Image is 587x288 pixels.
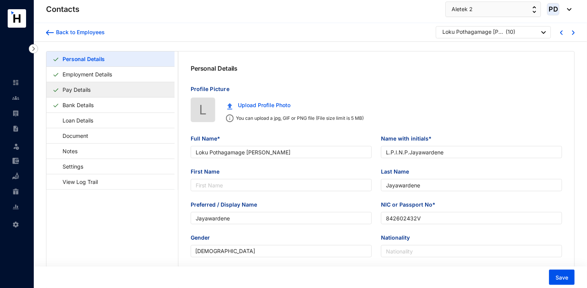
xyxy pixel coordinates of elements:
a: Loan Details [53,113,96,128]
img: home-unselected.a29eae3204392db15eaf.svg [12,79,19,86]
p: Contacts [46,4,79,15]
img: nav-icon-right.af6afadce00d159da59955279c43614e.svg [29,44,38,53]
span: Upload Profile Photo [238,101,290,109]
li: Reports [6,199,25,215]
img: info.ad751165ce926853d1d36026adaaebbf.svg [226,114,234,122]
a: Document [53,128,91,144]
li: Payroll [6,106,25,121]
a: Notes [53,143,80,159]
input: First Name [191,179,372,191]
img: loan-unselected.d74d20a04637f2d15ab5.svg [12,173,19,180]
input: Name with initials* [381,146,562,158]
button: Upload Profile Photo [221,98,296,113]
span: Aletek 2 [452,5,473,13]
img: gratuity-unselected.a8c340787eea3cf492d7.svg [12,188,19,195]
span: Male [195,245,367,257]
img: chevron-right-blue.16c49ba0fe93ddb13f341d83a2dbca89.svg [572,30,575,35]
a: Back to Employees [46,28,105,36]
button: Aletek 2 [445,2,541,17]
input: Preferred / Display Name [191,212,372,224]
input: Nationality [381,245,562,257]
label: Name with initials* [381,134,437,143]
div: Loku Pothagamage [PERSON_NAME] [442,28,504,36]
label: Full Name* [191,134,226,143]
img: arrow-backward-blue.96c47016eac47e06211658234db6edf5.svg [46,30,54,35]
li: Gratuity [6,184,25,199]
li: Expenses [6,153,25,169]
li: Home [6,75,25,90]
p: Personal Details [191,64,237,73]
img: up-down-arrow.74152d26bf9780fbf563ca9c90304185.svg [533,6,536,13]
img: expense-unselected.2edcf0507c847f3e9e96.svg [12,157,19,164]
a: Personal Details [59,51,108,67]
span: L [200,99,207,120]
img: payroll-unselected.b590312f920e76f0c668.svg [12,110,19,117]
button: Save [549,270,575,285]
label: Last Name [381,167,414,176]
a: Pay Details [59,82,94,98]
input: Full Name* [191,146,372,158]
img: leave-unselected.2934df6273408c3f84d9.svg [12,142,20,150]
img: chevron-left-blue.0fda5800d0a05439ff8ddef8047136d5.svg [560,30,563,35]
label: Preferred / Display Name [191,200,262,209]
p: ( 10 ) [506,28,515,38]
input: Last Name [381,179,562,191]
a: Employment Details [59,66,115,82]
input: NIC or Passport No* [381,212,562,224]
a: View Log Trail [53,174,101,190]
li: Contacts [6,90,25,106]
span: Save [556,274,568,281]
span: PD [549,6,558,12]
p: You can upload a jpg, GIF or PNG file (File size limit is 5 MB) [234,114,364,122]
img: dropdown-black.8e83cc76930a90b1a4fdb6d089b7bf3a.svg [563,8,572,11]
label: Nationality [381,233,415,242]
img: dropdown-black.8e83cc76930a90b1a4fdb6d089b7bf3a.svg [541,31,546,34]
a: Settings [53,159,86,174]
img: report-unselected.e6a6b4230fc7da01f883.svg [12,204,19,210]
img: contract-unselected.99e2b2107c0a7dd48938.svg [12,125,19,132]
div: Back to Employees [54,28,105,36]
li: Loan [6,169,25,184]
label: Gender [191,233,215,242]
li: Contracts [6,121,25,136]
img: people-unselected.118708e94b43a90eceab.svg [12,94,19,101]
img: upload.c0f81fc875f389a06f631e1c6d8834da.svg [227,103,232,109]
p: Profile Picture [191,85,562,98]
label: First Name [191,167,225,176]
a: Bank Details [59,97,97,113]
img: settings-unselected.1febfda315e6e19643a1.svg [12,221,19,228]
label: NIC or Passport No* [381,200,441,209]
